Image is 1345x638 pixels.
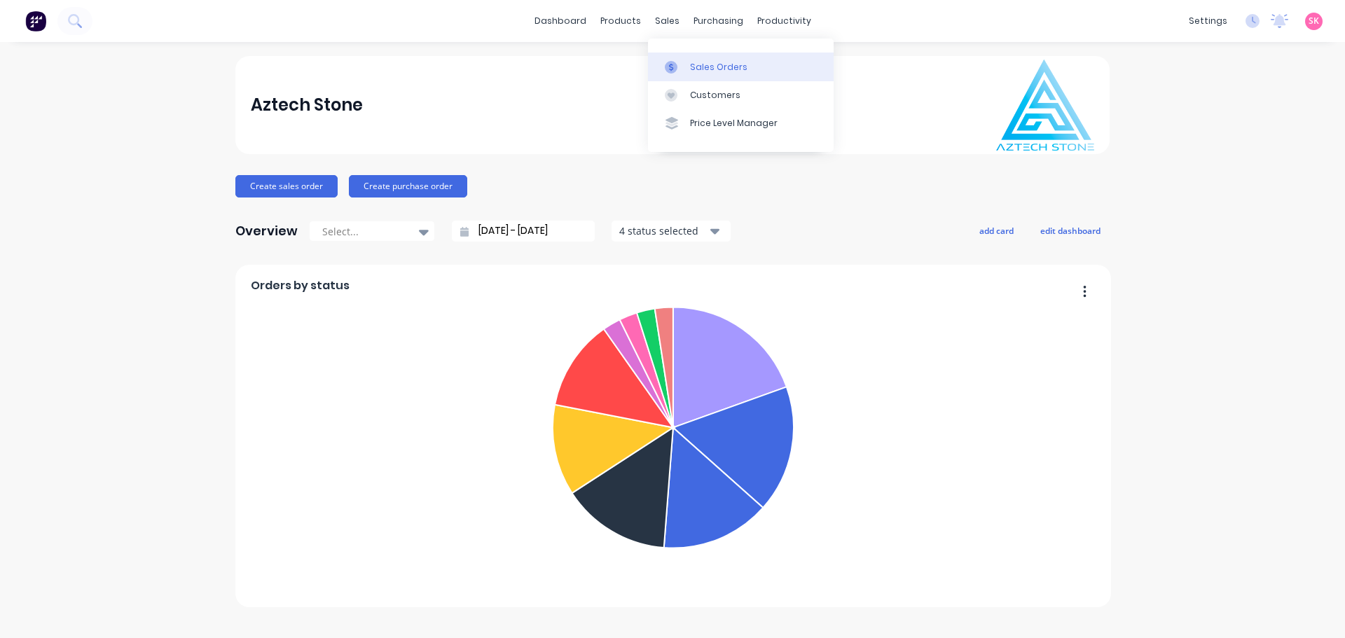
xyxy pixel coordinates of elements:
div: Customers [690,89,740,102]
button: Create purchase order [349,175,467,197]
div: products [593,11,648,32]
a: Customers [648,81,834,109]
div: Overview [235,217,298,245]
div: purchasing [687,11,750,32]
img: Factory [25,11,46,32]
span: SK [1309,15,1319,27]
div: 4 status selected [619,223,708,238]
button: add card [970,221,1023,240]
img: Aztech Stone [996,60,1094,151]
a: Price Level Manager [648,109,834,137]
div: Sales Orders [690,61,747,74]
span: Orders by status [251,277,350,294]
a: dashboard [527,11,593,32]
button: 4 status selected [612,221,731,242]
div: Aztech Stone [251,91,363,119]
div: sales [648,11,687,32]
button: Create sales order [235,175,338,197]
a: Sales Orders [648,53,834,81]
button: edit dashboard [1031,221,1110,240]
div: settings [1182,11,1234,32]
div: productivity [750,11,818,32]
div: Price Level Manager [690,117,778,130]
